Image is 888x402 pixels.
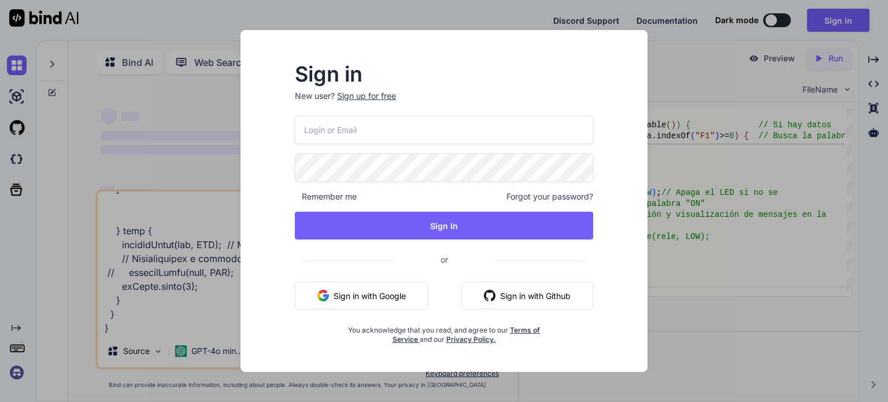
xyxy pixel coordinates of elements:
[295,191,357,202] span: Remember me
[484,290,495,301] img: github
[295,116,593,144] input: Login or Email
[295,65,593,83] h2: Sign in
[295,90,593,116] p: New user?
[337,90,396,102] div: Sign up for free
[394,245,494,274] span: or
[446,335,496,344] a: Privacy Policy.
[345,319,543,344] div: You acknowledge that you read, and agree to our and our
[295,282,428,309] button: Sign in with Google
[461,282,593,309] button: Sign in with Github
[393,326,541,344] a: Terms of Service
[506,191,593,202] span: Forgot your password?
[295,212,593,239] button: Sign In
[317,290,329,301] img: google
